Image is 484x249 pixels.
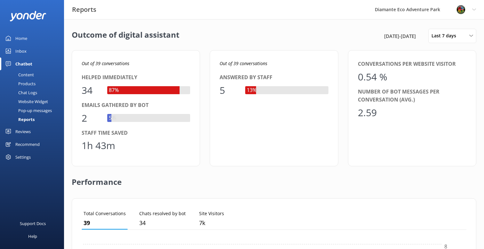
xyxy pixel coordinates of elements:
[4,70,34,79] div: Content
[4,88,64,97] a: Chat Logs
[82,138,115,153] div: 1h 43m
[358,105,377,120] div: 2.59
[199,218,224,228] p: 7,233
[4,97,64,106] a: Website Widget
[358,60,466,68] div: Conversations per website visitor
[82,83,101,98] div: 34
[4,97,48,106] div: Website Widget
[82,110,101,126] div: 2
[10,11,46,21] img: yonder-white-logo.png
[15,45,27,57] div: Inbox
[15,57,32,70] div: Chatbot
[4,79,64,88] a: Products
[220,83,239,98] div: 5
[107,86,120,94] div: 87%
[384,32,416,40] span: [DATE] - [DATE]
[28,230,37,243] div: Help
[15,138,40,151] div: Recommend
[358,69,387,85] div: 0.54 %
[15,32,27,45] div: Home
[220,73,328,82] div: Answered by staff
[72,166,122,192] h2: Performance
[20,217,46,230] div: Support Docs
[220,60,267,66] i: Out of 39 conversations
[82,73,190,82] div: Helped immediately
[139,210,186,217] p: Chats resolved by bot
[4,115,35,124] div: Reports
[456,5,466,14] img: 831-1756915225.png
[84,210,126,217] p: Total Conversations
[432,32,460,39] span: Last 7 days
[72,29,179,43] h2: Outcome of digital assistant
[82,60,129,66] i: Out of 39 conversations
[72,4,96,15] h3: Reports
[15,125,31,138] div: Reviews
[4,115,64,124] a: Reports
[4,106,64,115] a: Pop-up messages
[4,88,37,97] div: Chat Logs
[4,70,64,79] a: Content
[82,101,190,109] div: Emails gathered by bot
[139,218,186,228] p: 34
[82,129,190,137] div: Staff time saved
[245,86,258,94] div: 13%
[4,106,52,115] div: Pop-up messages
[358,88,466,104] div: Number of bot messages per conversation (avg.)
[84,218,126,228] p: 39
[15,151,31,163] div: Settings
[199,210,224,217] p: Site Visitors
[4,79,36,88] div: Products
[107,114,117,122] div: 5%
